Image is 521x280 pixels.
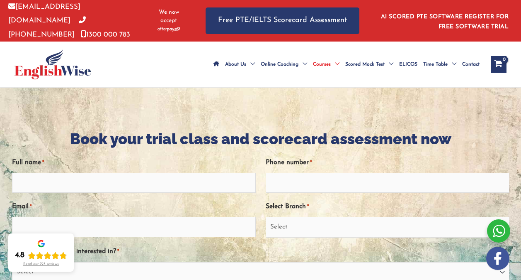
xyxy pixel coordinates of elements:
[12,129,509,149] h2: Book your trial class and scorecard assessment now
[381,14,509,30] a: AI SCORED PTE SOFTWARE REGISTER FOR FREE SOFTWARE TRIAL
[8,3,80,24] a: [EMAIL_ADDRESS][DOMAIN_NAME]
[12,156,44,169] label: Full name
[345,50,385,79] span: Scored Mock Test
[222,50,258,79] a: About UsMenu Toggle
[486,247,509,270] img: white-facebook.png
[396,50,420,79] a: ELICOS
[376,7,513,34] aside: Header Widget 1
[420,50,459,79] a: Time TableMenu Toggle
[342,50,396,79] a: Scored Mock TestMenu Toggle
[261,50,298,79] span: Online Coaching
[12,200,32,214] label: Email
[15,251,67,260] div: Rating: 4.8 out of 5
[462,50,480,79] span: Contact
[266,200,309,214] label: Select Branch
[491,56,506,73] a: View Shopping Cart, empty
[8,17,86,38] a: [PHONE_NUMBER]
[206,7,359,34] a: Free PTE/IELTS Scorecard Assessment
[258,50,310,79] a: Online CoachingMenu Toggle
[310,50,342,79] a: CoursesMenu Toggle
[399,50,417,79] span: ELICOS
[313,50,331,79] span: Courses
[15,49,91,79] img: cropped-ew-logo
[158,27,180,32] img: Afterpay-Logo
[15,251,24,260] div: 4.8
[266,156,312,169] label: Phone number
[423,50,448,79] span: Time Table
[459,50,482,79] a: Contact
[298,50,307,79] span: Menu Toggle
[331,50,339,79] span: Menu Toggle
[81,31,130,38] a: 1300 000 783
[211,50,482,79] nav: Site Navigation: Main Menu
[23,262,59,267] div: Read our 723 reviews
[225,50,246,79] span: About Us
[12,245,119,258] label: What course are you interested in?
[153,8,185,25] span: We now accept
[246,50,255,79] span: Menu Toggle
[448,50,456,79] span: Menu Toggle
[385,50,393,79] span: Menu Toggle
